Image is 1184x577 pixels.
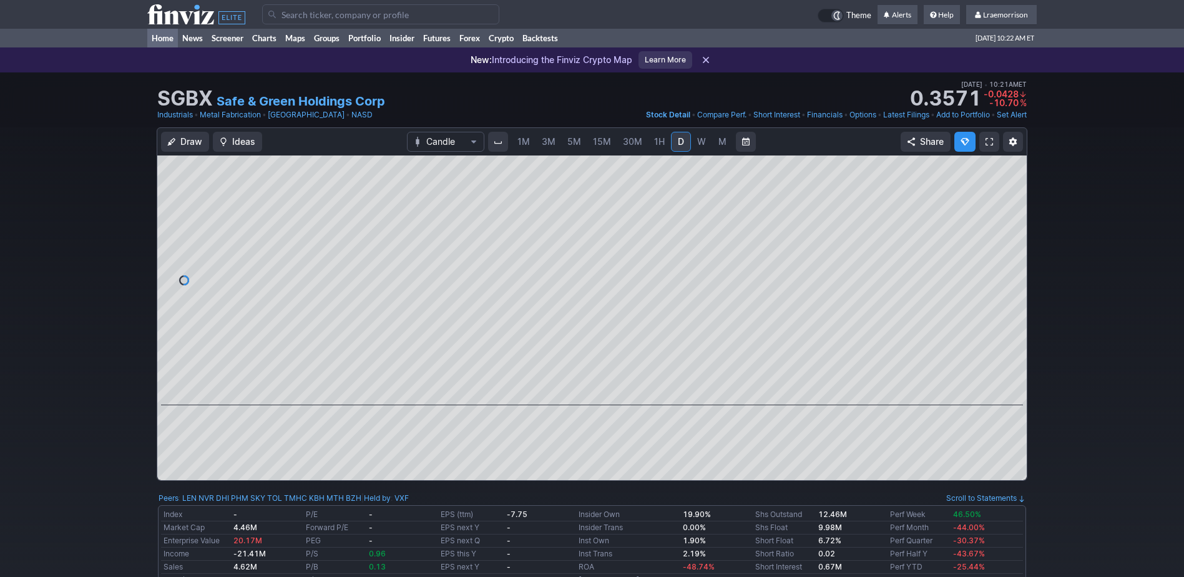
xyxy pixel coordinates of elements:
[351,109,373,121] a: NASD
[818,9,871,22] a: Theme
[818,562,842,571] b: 0.67M
[369,536,373,545] b: -
[997,109,1027,121] a: Set Alert
[755,536,793,545] a: Short Float
[593,136,611,147] span: 15M
[161,132,209,152] button: Draw
[364,493,391,503] a: Held by
[562,132,587,152] a: 5M
[507,562,511,571] b: -
[755,549,794,558] a: Short Ratio
[878,5,917,25] a: Alerts
[407,132,484,152] button: Chart Type
[507,510,527,519] b: -7.75
[678,136,684,147] span: D
[623,136,642,147] span: 30M
[849,109,876,121] a: Options
[233,536,262,545] span: 20.17M
[159,492,361,505] div: :
[161,521,231,535] td: Market Cap
[697,136,706,147] span: W
[753,508,816,521] td: Shs Outstand
[438,535,504,548] td: EPS next Q
[878,109,882,121] span: •
[844,109,848,121] span: •
[471,54,492,65] span: New:
[901,132,951,152] button: Share
[753,521,816,535] td: Shs Float
[692,109,696,121] span: •
[888,561,951,574] td: Perf YTD
[198,492,214,505] a: NVR
[646,109,690,121] a: Stock Detail
[419,29,455,47] a: Futures
[161,561,231,574] td: Sales
[979,132,999,152] a: Fullscreen
[888,535,951,548] td: Perf Quarter
[180,136,202,148] span: Draw
[161,548,231,561] td: Income
[303,521,366,535] td: Forward P/E
[576,548,680,561] td: Inst Trans
[576,535,680,548] td: Inst Own
[303,535,366,548] td: PEG
[1020,97,1027,108] span: %
[576,508,680,521] td: Insider Own
[182,492,197,505] a: LEN
[267,492,282,505] a: TOL
[484,29,518,47] a: Crypto
[438,548,504,561] td: EPS this Y
[910,89,981,109] strong: 0.3571
[984,81,987,88] span: •
[361,492,409,505] div: | :
[924,5,960,25] a: Help
[683,536,706,545] b: 1.90%
[161,508,231,521] td: Index
[426,136,465,148] span: Candle
[303,508,366,521] td: P/E
[818,536,841,545] a: 6.72%
[346,492,361,505] a: BZH
[818,510,847,519] b: 12.46M
[471,54,632,66] p: Introducing the Finviz Crypto Map
[309,492,325,505] a: KBH
[953,510,981,519] span: 46.50%
[818,549,835,558] a: 0.02
[213,132,262,152] button: Ideas
[961,79,1027,90] span: [DATE] 10:21AM ET
[346,109,350,121] span: •
[438,561,504,574] td: EPS next Y
[883,109,929,121] a: Latest Filings
[157,109,193,121] a: Industrials
[512,132,536,152] a: 1M
[232,136,255,148] span: Ideas
[736,132,756,152] button: Range
[1003,132,1023,152] button: Chart Settings
[712,132,732,152] a: M
[646,110,690,119] span: Stock Detail
[654,136,665,147] span: 1H
[954,132,976,152] button: Explore new features
[369,523,373,532] b: -
[587,132,617,152] a: 15M
[231,492,248,505] a: PHM
[233,510,237,519] b: -
[576,561,680,574] td: ROA
[455,29,484,47] a: Forex
[157,89,213,109] h1: SGBX
[507,549,511,558] b: -
[233,549,266,558] b: -21.41M
[268,109,345,121] a: [GEOGRAPHIC_DATA]
[207,29,248,47] a: Screener
[888,521,951,535] td: Perf Month
[692,132,712,152] a: W
[888,508,951,521] td: Perf Week
[344,29,385,47] a: Portfolio
[200,109,261,121] a: Metal Fabrication
[233,523,257,532] b: 4.46M
[953,523,985,532] span: -44.00%
[369,562,386,571] span: 0.13
[989,97,1019,108] span: -10.70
